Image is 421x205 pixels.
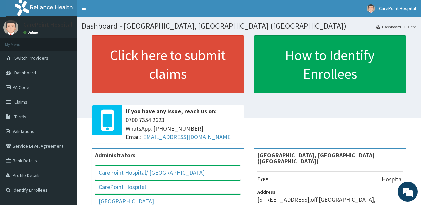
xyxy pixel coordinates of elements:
img: User Image [367,4,375,13]
div: Minimize live chat window [109,3,125,19]
a: Dashboard [376,24,401,30]
span: Tariffs [14,114,26,120]
span: CarePoint Hospital [379,5,416,11]
h1: Dashboard - [GEOGRAPHIC_DATA], [GEOGRAPHIC_DATA] ([GEOGRAPHIC_DATA]) [82,22,416,30]
a: CarePoint Hospital [99,183,146,191]
b: Administrators [95,151,135,159]
a: [EMAIL_ADDRESS][DOMAIN_NAME] [141,133,233,141]
textarea: Type your message and hit 'Enter' [3,135,127,159]
a: Online [23,30,39,35]
a: [GEOGRAPHIC_DATA] [99,197,154,205]
img: d_794563401_company_1708531726252_794563401 [12,33,27,50]
b: If you have any issue, reach us on: [126,107,217,115]
span: 0700 7354 2623 WhatsApp: [PHONE_NUMBER] Email: [126,116,241,141]
div: Chat with us now [35,37,112,46]
img: User Image [3,20,18,35]
span: Switch Providers [14,55,48,61]
a: Click here to submit claims [92,35,244,93]
li: Here [402,24,416,30]
p: CarePoint Hospital [23,22,72,28]
p: Hospital [382,175,403,184]
span: We're online! [39,61,92,128]
strong: [GEOGRAPHIC_DATA], [GEOGRAPHIC_DATA] ([GEOGRAPHIC_DATA]) [257,151,375,165]
b: Address [257,189,275,195]
a: How to Identify Enrollees [254,35,406,93]
span: Dashboard [14,70,36,76]
b: Type [257,175,268,181]
a: CarePoint Hospital/ [GEOGRAPHIC_DATA] [99,169,205,176]
span: Claims [14,99,27,105]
